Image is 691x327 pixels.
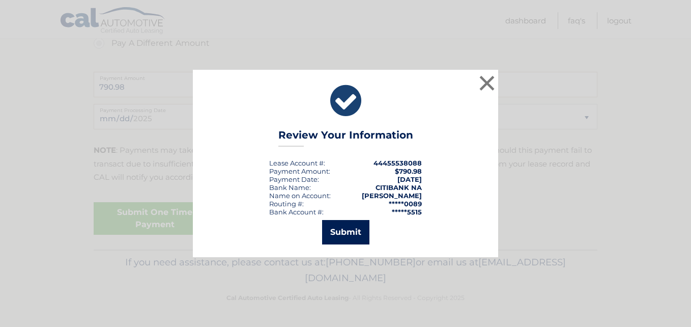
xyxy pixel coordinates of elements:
strong: CITIBANK NA [376,183,422,192]
h3: Review Your Information [278,129,413,147]
strong: [PERSON_NAME] [362,192,422,200]
div: Lease Account #: [269,159,325,167]
div: : [269,175,319,183]
span: Payment Date [269,175,318,183]
span: $790.98 [395,167,422,175]
span: [DATE] [397,175,422,183]
div: Payment Amount: [269,167,330,175]
div: Bank Name: [269,183,311,192]
div: Name on Account: [269,192,331,200]
div: Bank Account #: [269,208,324,216]
div: Routing #: [269,200,304,208]
strong: 44455538088 [373,159,422,167]
button: × [477,73,497,93]
button: Submit [322,220,369,244]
